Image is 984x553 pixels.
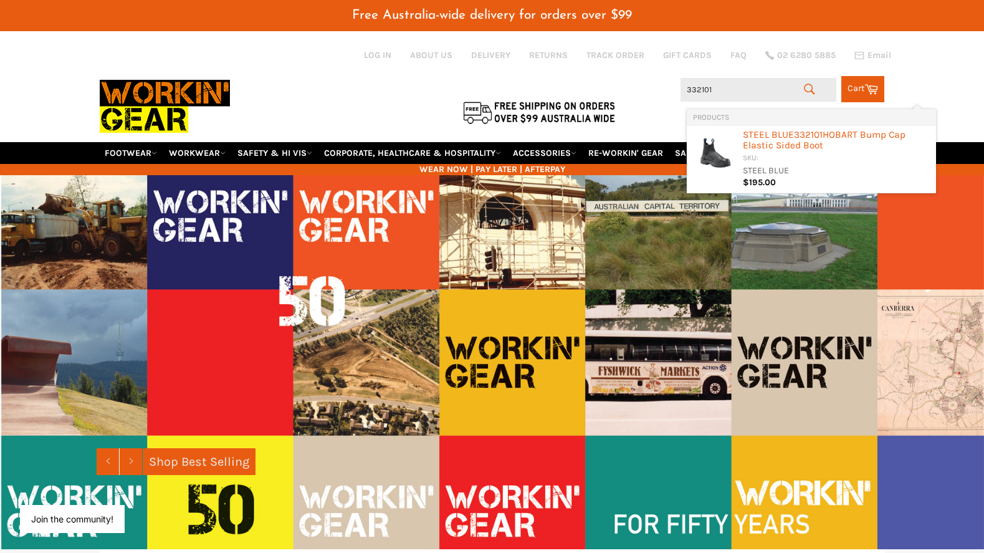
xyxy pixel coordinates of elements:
img: Workin Gear leaders in Workwear, Safety Boots, PPE, Uniforms. Australia's No.1 in Workwear [100,71,230,142]
img: Flat $9.95 shipping Australia wide [461,99,617,125]
a: Email [854,50,891,60]
a: TRACK ORDER [586,49,644,61]
a: ABOUT US [410,49,452,61]
div: SKU: [743,153,930,165]
a: SALE [670,142,700,164]
li: Products: STEEL BLUE 332101 HOBART Bump Cap Elastic Sided Boot [687,125,936,193]
div: STEEL BLUE HOBART Bump Cap Elastic Sided Boot [743,130,930,153]
li: Products [687,109,936,125]
div: STEEL BLUE [743,165,930,178]
a: SAFETY & HI VIS [232,142,317,164]
img: 332101_BLK_200x.jpg [693,132,737,175]
a: RETURNS [529,49,568,61]
span: 02 6280 5885 [777,51,836,60]
a: Shop Best Selling [143,448,256,475]
a: Log in [364,50,391,60]
a: FOOTWEAR [100,142,162,164]
a: Cart [841,76,884,102]
button: Join the community! [31,514,113,524]
input: Search [681,78,836,102]
a: FAQ [730,49,747,61]
span: $195.00 [743,177,776,188]
span: Free Australia-wide delivery for orders over $99 [352,9,632,22]
a: CORPORATE, HEALTHCARE & HOSPITALITY [319,142,506,164]
a: GIFT CARDS [663,49,712,61]
a: WORKWEAR [164,142,231,164]
a: RE-WORKIN' GEAR [583,142,668,164]
b: 332101 [794,129,823,140]
a: DELIVERY [471,49,510,61]
a: ACCESSORIES [508,142,581,164]
a: 02 6280 5885 [765,51,836,60]
span: Email [867,51,891,60]
span: WEAR NOW | PAY LATER | AFTERPAY [100,163,885,175]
